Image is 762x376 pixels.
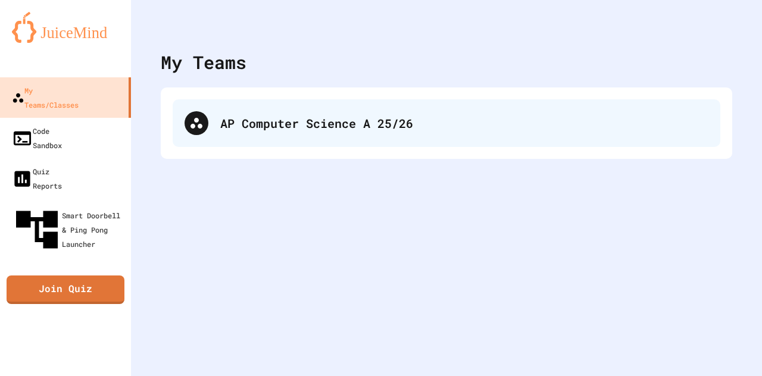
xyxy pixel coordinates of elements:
a: Join Quiz [7,275,124,304]
img: logo-orange.svg [12,12,119,43]
div: AP Computer Science A 25/26 [173,99,720,147]
div: My Teams/Classes [12,83,79,112]
div: Code Sandbox [12,124,62,152]
div: Quiz Reports [12,164,62,193]
div: Smart Doorbell & Ping Pong Launcher [12,205,126,255]
div: My Teams [161,49,246,76]
div: AP Computer Science A 25/26 [220,114,708,132]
